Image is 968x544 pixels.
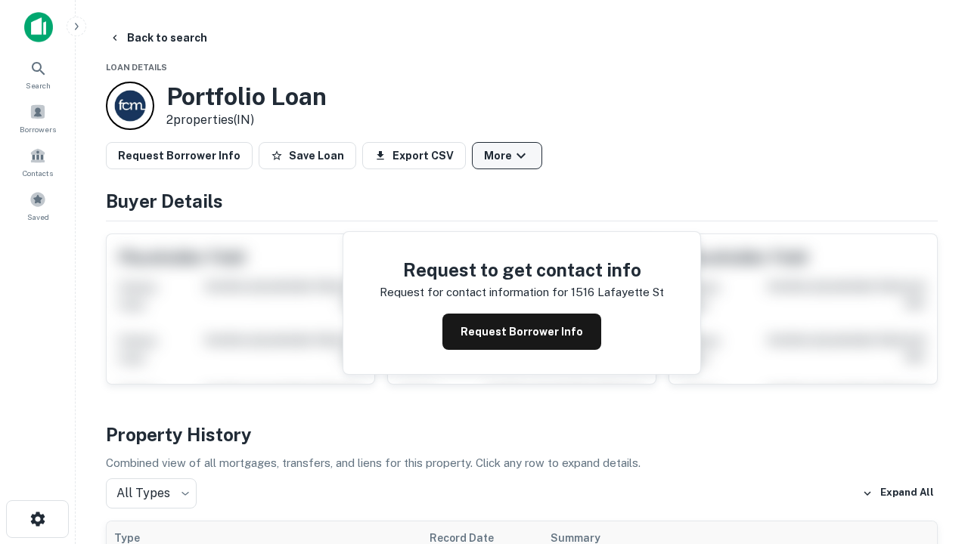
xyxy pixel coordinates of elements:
p: 2 properties (IN) [166,111,327,129]
button: Request Borrower Info [106,142,253,169]
button: Expand All [858,482,938,505]
span: Loan Details [106,63,167,72]
h4: Property History [106,421,938,448]
span: Contacts [23,167,53,179]
h3: Portfolio Loan [166,82,327,111]
span: Search [26,79,51,91]
button: Export CSV [362,142,466,169]
a: Search [5,54,71,94]
p: Combined view of all mortgages, transfers, and liens for this property. Click any row to expand d... [106,454,938,472]
button: Back to search [103,24,213,51]
iframe: Chat Widget [892,375,968,447]
a: Saved [5,185,71,226]
button: Save Loan [259,142,356,169]
button: Request Borrower Info [442,314,601,350]
div: All Types [106,478,197,508]
p: Request for contact information for [380,283,568,301]
button: More [472,142,542,169]
span: Borrowers [20,123,56,135]
img: capitalize-icon.png [24,12,53,42]
h4: Buyer Details [106,187,938,215]
p: 1516 lafayette st [571,283,664,301]
a: Contacts [5,141,71,182]
a: Borrowers [5,97,71,138]
span: Saved [27,211,49,223]
h4: Request to get contact info [380,256,664,283]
